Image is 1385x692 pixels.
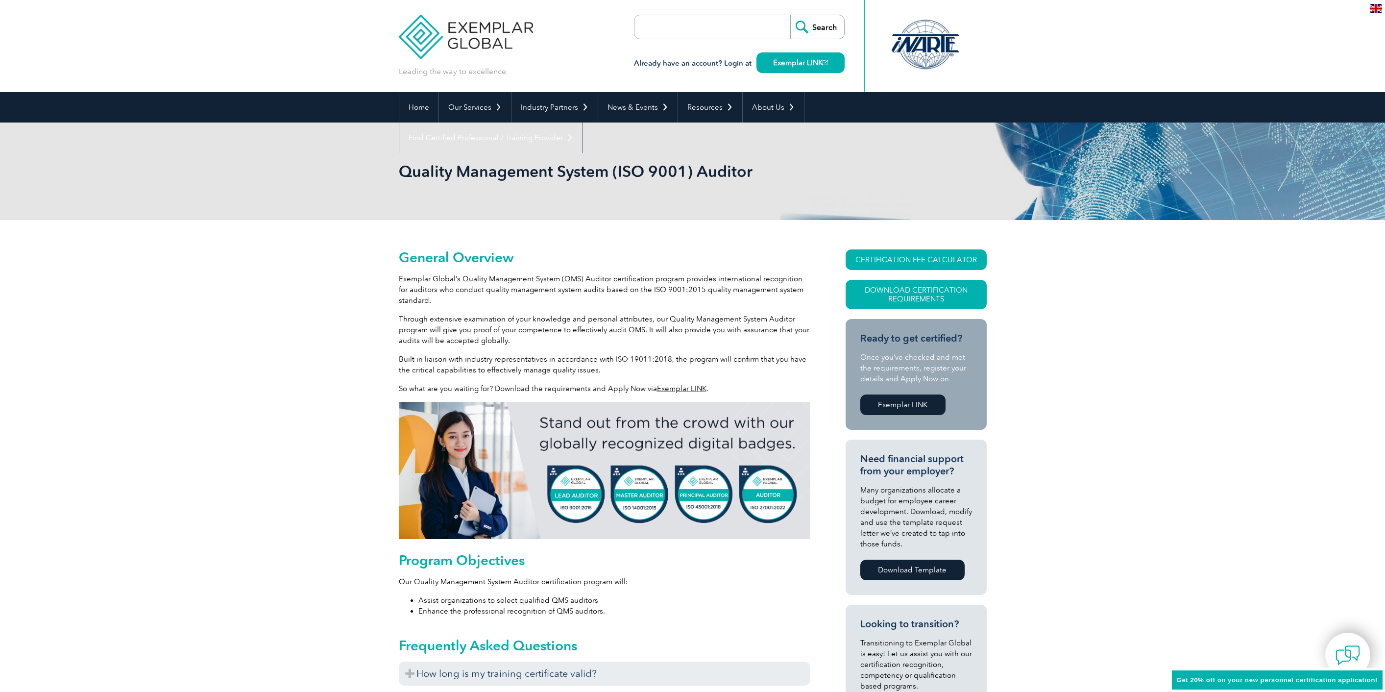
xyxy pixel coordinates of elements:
[860,638,972,692] p: Transitioning to Exemplar Global is easy! Let us assist you with our certification recognition, c...
[399,314,810,346] p: Through extensive examination of your knowledge and personal attributes, our Quality Management S...
[598,92,678,123] a: News & Events
[823,60,828,65] img: open_square.png
[399,249,810,265] h2: General Overview
[399,402,810,539] img: badges
[399,66,506,77] p: Leading the way to excellence
[860,395,946,415] a: Exemplar LINK
[418,606,810,617] li: Enhance the professional recognition of QMS auditors.
[511,92,598,123] a: Industry Partners
[399,354,810,375] p: Built in liaison with industry representatives in accordance with ISO 19011:2018, the program wil...
[860,453,972,477] h3: Need financial support from your employer?
[399,383,810,394] p: So what are you waiting for? Download the requirements and Apply Now via .
[399,123,583,153] a: Find Certified Professional / Training Provider
[439,92,511,123] a: Our Services
[399,273,810,306] p: Exemplar Global’s Quality Management System (QMS) Auditor certification program provides internat...
[846,280,987,309] a: Download Certification Requirements
[399,662,810,686] h3: How long is my training certificate valid?
[860,560,965,580] a: Download Template
[860,618,972,630] h3: Looking to transition?
[399,576,810,587] p: Our Quality Management System Auditor certification program will:
[399,162,775,181] h1: Quality Management System (ISO 9001) Auditor
[1336,643,1360,667] img: contact-chat.png
[678,92,742,123] a: Resources
[846,249,987,270] a: CERTIFICATION FEE CALCULATOR
[743,92,804,123] a: About Us
[860,352,972,384] p: Once you’ve checked and met the requirements, register your details and Apply Now on
[790,15,844,39] input: Search
[399,92,438,123] a: Home
[756,52,845,73] a: Exemplar LINK
[1370,4,1382,13] img: en
[860,485,972,549] p: Many organizations allocate a budget for employee career development. Download, modify and use th...
[634,57,845,70] h3: Already have an account? Login at
[418,595,810,606] li: Assist organizations to select qualified QMS auditors
[657,384,706,393] a: Exemplar LINK
[860,332,972,345] h3: Ready to get certified?
[399,552,810,568] h2: Program Objectives
[1177,676,1378,684] span: Get 20% off on your new personnel certification application!
[399,638,810,653] h2: Frequently Asked Questions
